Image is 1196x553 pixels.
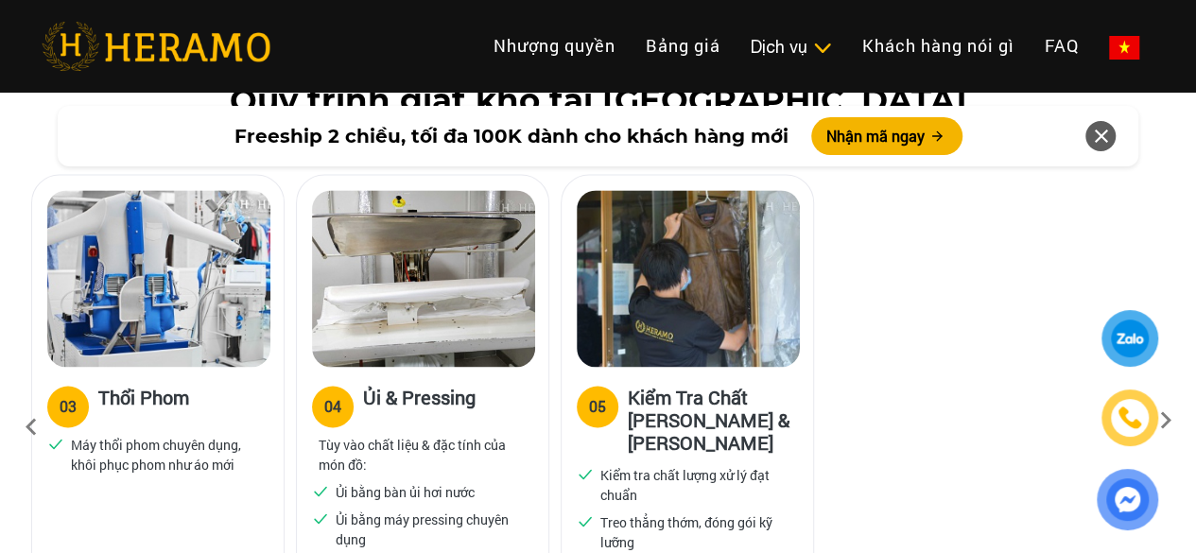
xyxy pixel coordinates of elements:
img: heramo-logo.png [42,22,270,71]
a: Nhượng quyền [478,26,631,66]
p: Tùy vào chất liệu & đặc tính của món đồ: [319,435,527,475]
a: Bảng giá [631,26,736,66]
img: checked.svg [47,435,64,452]
div: 03 [60,395,77,418]
img: heramo-quy-trinh-giat-hap-tieu-chuan-buoc-4 [312,190,535,367]
span: Freeship 2 chiều, tối đa 100K dành cho khách hàng mới [234,122,789,150]
h3: Kiểm Tra Chất [PERSON_NAME] & [PERSON_NAME] [628,386,798,454]
p: Treo thẳng thớm, đóng gói kỹ lưỡng [600,512,791,552]
p: Kiểm tra chất lượng xử lý đạt chuẩn [600,465,791,505]
h3: Ủi & Pressing [363,386,476,423]
p: Ủi bằng máy pressing chuyên dụng [336,510,527,549]
img: checked.svg [577,465,594,482]
img: phone-icon [1116,405,1143,432]
img: checked.svg [312,482,329,499]
a: phone-icon [1104,392,1155,443]
a: Khách hàng nói gì [847,26,1030,66]
button: Nhận mã ngay [811,117,962,155]
img: checked.svg [577,512,594,529]
div: 05 [589,395,606,418]
h3: Thổi Phom [98,386,189,423]
p: Ủi bằng bàn ủi hơi nước [336,482,475,502]
img: heramo-quy-trinh-giat-hap-tieu-chuan-buoc-5 [577,190,800,367]
div: Dịch vụ [751,34,832,60]
p: Máy thổi phom chuyên dụng, khôi phục phom như áo mới [71,435,262,475]
a: FAQ [1030,26,1094,66]
img: heramo-quy-trinh-giat-hap-tieu-chuan-buoc-3 [47,190,270,367]
img: checked.svg [312,510,329,527]
div: 04 [324,395,341,418]
img: vn-flag.png [1109,36,1139,60]
img: subToggleIcon [812,39,832,58]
